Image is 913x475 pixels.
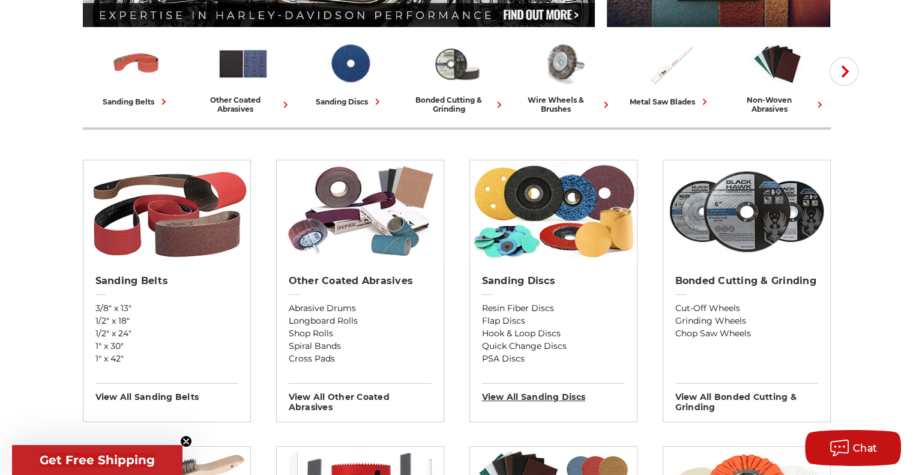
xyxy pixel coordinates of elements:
[95,315,238,327] a: 1/2" x 18"
[675,383,818,413] h3: View All bonded cutting & grinding
[95,327,238,340] a: 1/2" x 24"
[675,327,818,340] a: Chop Saw Wheels
[675,275,818,287] h2: Bonded Cutting & Grinding
[83,160,250,262] img: Sanding Belts
[316,95,384,108] div: sanding discs
[301,38,399,108] a: sanding discs
[482,275,625,287] h2: Sanding Discs
[537,38,590,89] img: Wire Wheels & Brushes
[644,38,697,89] img: Metal Saw Blades
[482,352,625,365] a: PSA Discs
[103,95,170,108] div: sanding belts
[663,160,830,262] img: Bonded Cutting & Grinding
[853,443,878,454] span: Chat
[675,302,818,315] a: Cut-Off Wheels
[88,38,185,108] a: sanding belts
[194,95,292,113] div: other coated abrasives
[482,302,625,315] a: Resin Fiber Discs
[751,38,804,89] img: Non-woven Abrasives
[729,38,826,113] a: non-woven abrasives
[217,38,270,89] img: Other Coated Abrasives
[830,57,858,86] button: Next
[12,445,182,475] div: Get Free ShippingClose teaser
[289,340,432,352] a: Spiral Bands
[289,352,432,365] a: Cross Pads
[324,38,376,89] img: Sanding Discs
[515,95,612,113] div: wire wheels & brushes
[40,453,155,467] span: Get Free Shipping
[430,38,483,89] img: Bonded Cutting & Grinding
[95,383,238,402] h3: View All sanding belts
[482,315,625,327] a: Flap Discs
[289,327,432,340] a: Shop Rolls
[482,383,625,402] h3: View All sanding discs
[805,430,901,466] button: Chat
[95,352,238,365] a: 1" x 42"
[408,95,505,113] div: bonded cutting & grinding
[95,302,238,315] a: 3/8" x 13"
[482,340,625,352] a: Quick Change Discs
[194,38,292,113] a: other coated abrasives
[110,38,163,89] img: Sanding Belts
[630,95,711,108] div: metal saw blades
[289,315,432,327] a: Longboard Rolls
[277,160,444,262] img: Other Coated Abrasives
[289,302,432,315] a: Abrasive Drums
[675,315,818,327] a: Grinding Wheels
[289,383,432,413] h3: View All other coated abrasives
[95,275,238,287] h2: Sanding Belts
[622,38,719,108] a: metal saw blades
[470,160,637,262] img: Sanding Discs
[729,95,826,113] div: non-woven abrasives
[289,275,432,287] h2: Other Coated Abrasives
[482,327,625,340] a: Hook & Loop Discs
[515,38,612,113] a: wire wheels & brushes
[180,435,192,447] button: Close teaser
[95,340,238,352] a: 1" x 30"
[408,38,505,113] a: bonded cutting & grinding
